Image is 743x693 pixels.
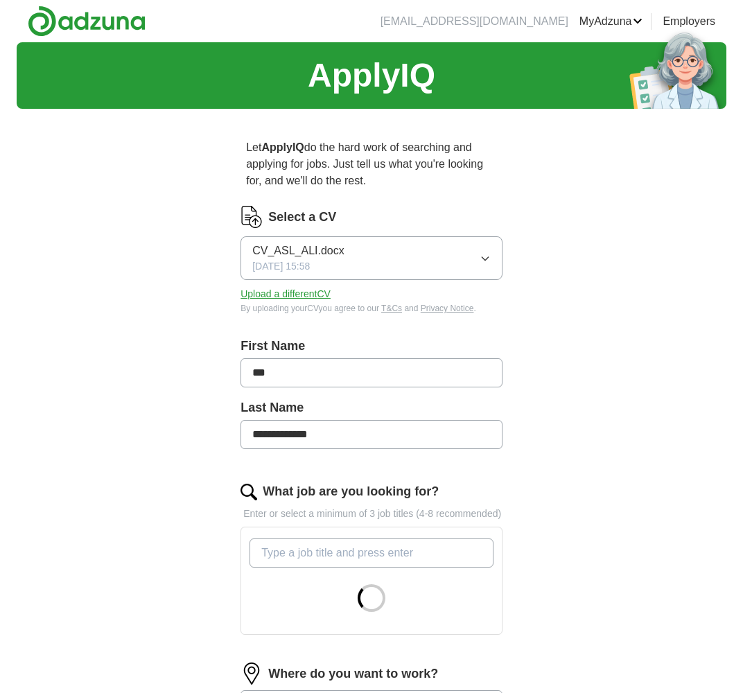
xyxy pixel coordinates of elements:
[241,287,331,301] button: Upload a differentCV
[241,134,502,195] p: Let do the hard work of searching and applying for jobs. Just tell us what you're looking for, an...
[261,141,304,153] strong: ApplyIQ
[250,538,493,568] input: Type a job title and press enter
[241,398,502,417] label: Last Name
[241,206,263,228] img: CV Icon
[381,13,568,30] li: [EMAIL_ADDRESS][DOMAIN_NAME]
[421,304,474,313] a: Privacy Notice
[381,304,402,313] a: T&Cs
[263,482,439,501] label: What job are you looking for?
[308,51,435,100] h1: ApplyIQ
[241,663,263,685] img: location.png
[268,665,438,683] label: Where do you want to work?
[252,243,344,259] span: CV_ASL_ALI.docx
[28,6,146,37] img: Adzuna logo
[579,13,643,30] a: MyAdzuna
[241,302,502,315] div: By uploading your CV you agree to our and .
[241,337,502,356] label: First Name
[241,507,502,521] p: Enter or select a minimum of 3 job titles (4-8 recommended)
[241,236,502,280] button: CV_ASL_ALI.docx[DATE] 15:58
[241,484,257,500] img: search.png
[663,13,715,30] a: Employers
[268,208,336,227] label: Select a CV
[252,259,310,274] span: [DATE] 15:58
